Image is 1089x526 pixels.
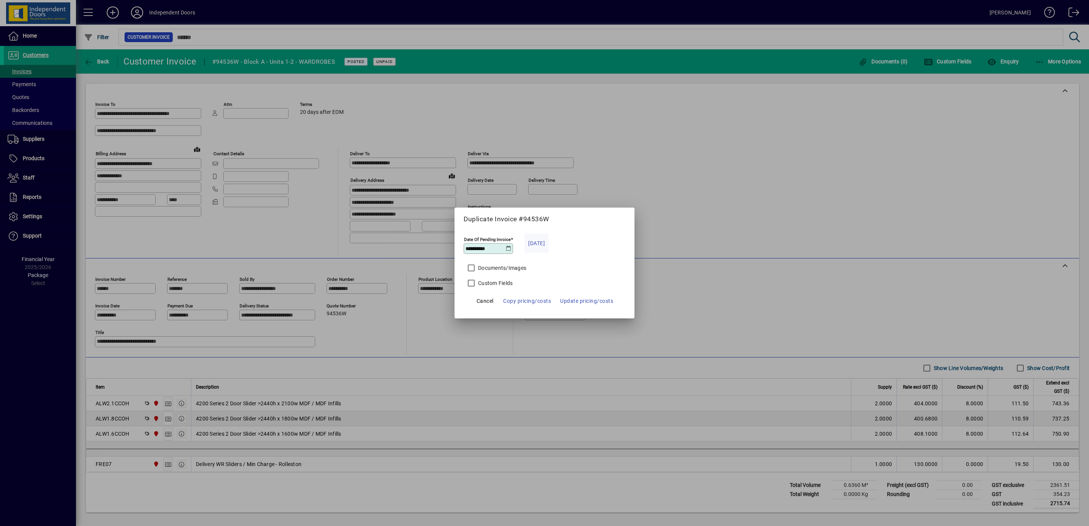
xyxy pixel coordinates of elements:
label: Documents/Images [477,264,526,272]
label: Custom Fields [477,279,513,287]
button: Update pricing/costs [557,294,616,308]
span: Copy pricing/costs [503,296,551,306]
span: [DATE] [528,239,545,248]
button: [DATE] [524,234,549,253]
span: Update pricing/costs [560,296,613,306]
button: Cancel [473,294,497,308]
mat-label: Date Of Pending Invoice [464,237,511,242]
button: Copy pricing/costs [500,294,554,308]
h5: Duplicate Invoice #94536W [464,215,625,223]
span: Cancel [477,296,494,306]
